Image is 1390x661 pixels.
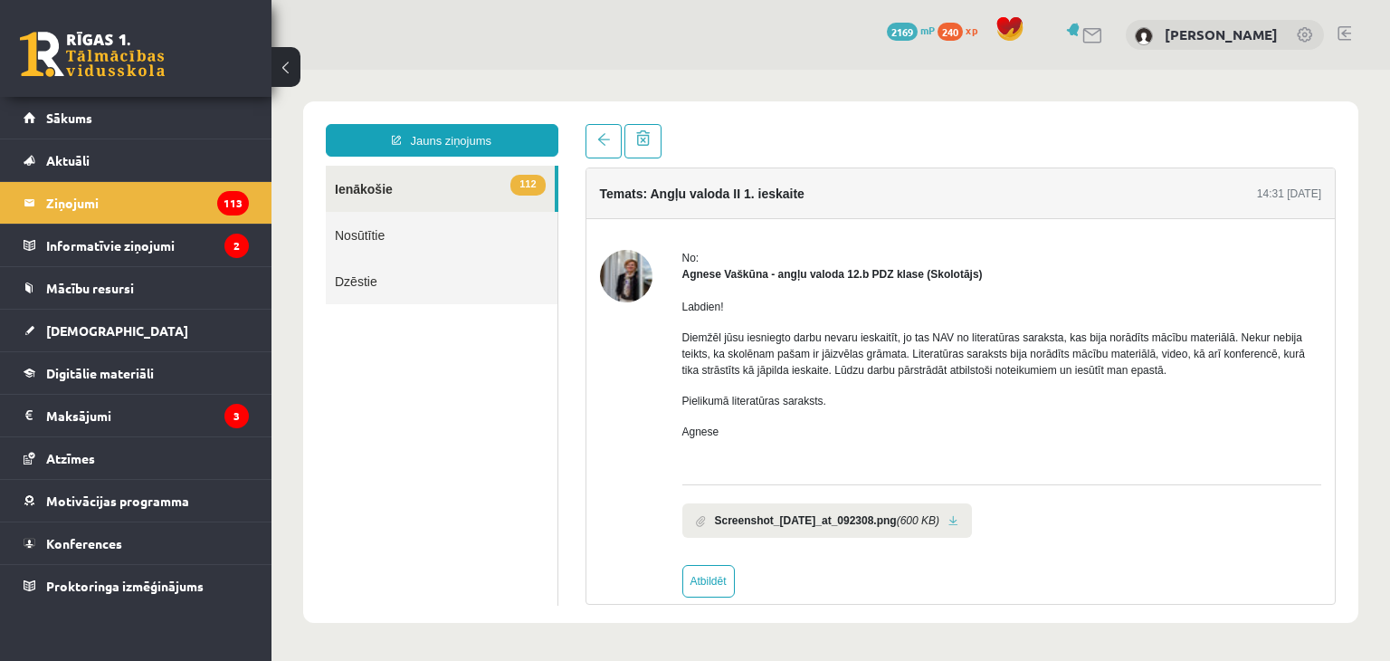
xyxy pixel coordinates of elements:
span: Konferences [46,535,122,551]
a: Nosūtītie [54,142,286,188]
a: 240 xp [938,23,986,37]
a: Motivācijas programma [24,480,249,522]
div: No: [411,180,1051,196]
span: Sākums [46,110,92,126]
span: Diemžēl jūsu iesniegto darbu nevaru ieskaitīt, jo tas NAV no literatūras saraksta, kas bija norād... [411,262,1033,307]
a: Informatīvie ziņojumi2 [24,225,249,266]
a: Ziņojumi113 [24,182,249,224]
span: 240 [938,23,963,41]
h4: Temats: Angļu valoda II 1. ieskaite [328,117,533,131]
a: Maksājumi3 [24,395,249,436]
a: [DEMOGRAPHIC_DATA] [24,310,249,351]
a: Konferences [24,522,249,564]
a: Dzēstie [54,188,286,235]
div: 14:31 [DATE] [985,116,1050,132]
span: Aktuāli [46,152,90,168]
i: (600 KB) [625,443,668,459]
i: 113 [217,191,249,216]
a: Rīgas 1. Tālmācības vidusskola [20,32,165,77]
a: Atbildēt [411,495,463,528]
b: Screenshot_[DATE]_at_092308.png [443,443,625,459]
strong: Agnese Vaškūna - angļu valoda 12.b PDZ klase (Skolotājs) [411,198,711,211]
span: Labdien! [411,231,452,244]
a: [PERSON_NAME] [1165,25,1278,43]
a: Mācību resursi [24,267,249,309]
a: Sākums [24,97,249,139]
i: 3 [224,404,249,428]
legend: Maksājumi [46,395,249,436]
a: Aktuāli [24,139,249,181]
legend: Informatīvie ziņojumi [46,225,249,266]
span: xp [966,23,977,37]
a: Proktoringa izmēģinājums [24,565,249,607]
legend: Ziņojumi [46,182,249,224]
a: 112Ienākošie [54,96,283,142]
span: Atzīmes [46,450,95,466]
span: Proktoringa izmēģinājums [46,578,204,594]
span: Motivācijas programma [46,493,189,509]
span: Mācību resursi [46,280,134,296]
span: Agnese [411,356,448,369]
span: mP [920,23,935,37]
span: Digitālie materiāli [46,365,154,381]
img: Emīls Osis [1135,27,1153,45]
a: 2169 mP [887,23,935,37]
span: [DEMOGRAPHIC_DATA] [46,322,188,339]
span: 112 [239,105,273,126]
i: 2 [224,234,249,258]
span: Pielikumā literatūras saraksts. [411,325,555,338]
a: Atzīmes [24,437,249,479]
span: 2169 [887,23,918,41]
a: Digitālie materiāli [24,352,249,394]
img: Agnese Vaškūna - angļu valoda 12.b PDZ klase [328,180,381,233]
a: Jauns ziņojums [54,54,287,87]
